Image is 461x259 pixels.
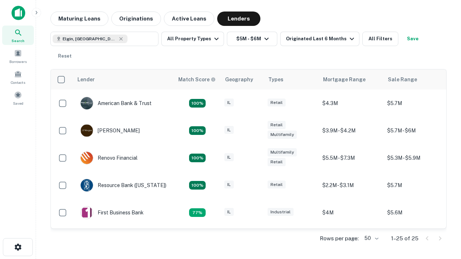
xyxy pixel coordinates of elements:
td: $5.6M [384,199,448,226]
td: $4.3M [319,90,384,117]
div: Mortgage Range [323,75,366,84]
th: Sale Range [384,69,448,90]
div: Capitalize uses an advanced AI algorithm to match your search with the best lender. The match sco... [178,76,216,83]
h6: Match Score [178,76,214,83]
th: Geography [221,69,264,90]
button: Reset [53,49,76,63]
div: First Business Bank [80,206,144,219]
button: Originations [111,12,161,26]
button: $5M - $6M [227,32,277,46]
div: [PERSON_NAME] [80,124,140,137]
td: $5.7M [384,90,448,117]
img: picture [81,124,93,137]
td: $3.1M [319,226,384,254]
iframe: Chat Widget [425,178,461,213]
th: Mortgage Range [319,69,384,90]
a: Borrowers [2,46,34,66]
span: Contacts [11,79,25,85]
td: $5.7M [384,172,448,199]
div: 50 [362,233,380,244]
td: $5.3M - $5.9M [384,144,448,172]
td: $5.1M [384,226,448,254]
img: capitalize-icon.png [12,6,25,20]
div: Multifamily [268,148,297,156]
div: Resource Bank ([US_STATE]) [80,179,166,192]
img: picture [81,152,93,164]
td: $5.7M - $6M [384,117,448,144]
td: $5.5M - $7.3M [319,144,384,172]
img: picture [81,179,93,191]
p: 1–25 of 25 [391,234,419,243]
div: Industrial [268,208,294,216]
div: Geography [225,75,253,84]
div: IL [224,126,234,134]
div: Retail [268,99,286,107]
div: Originated Last 6 Months [286,35,356,43]
a: Saved [2,88,34,108]
div: Matching Properties: 4, hasApolloMatch: undefined [189,126,206,135]
div: Matching Properties: 4, hasApolloMatch: undefined [189,154,206,162]
th: Types [264,69,319,90]
span: Borrowers [9,59,27,64]
td: $4M [319,199,384,226]
div: Types [268,75,283,84]
button: All Property Types [161,32,224,46]
button: All Filters [362,32,398,46]
div: Lender [77,75,95,84]
div: Matching Properties: 7, hasApolloMatch: undefined [189,99,206,108]
button: Save your search to get updates of matches that match your search criteria. [401,32,424,46]
button: Active Loans [164,12,214,26]
div: Retail [268,121,286,129]
div: Multifamily [268,131,297,139]
button: Maturing Loans [50,12,108,26]
th: Capitalize uses an advanced AI algorithm to match your search with the best lender. The match sco... [174,69,221,90]
span: Search [12,38,24,44]
button: Originated Last 6 Months [280,32,359,46]
div: Sale Range [388,75,417,84]
div: IL [224,208,234,216]
a: Contacts [2,67,34,87]
div: American Bank & Trust [80,97,152,110]
span: Elgin, [GEOGRAPHIC_DATA], [GEOGRAPHIC_DATA] [63,36,117,42]
div: IL [224,99,234,107]
div: Renovo Financial [80,151,138,164]
div: Matching Properties: 4, hasApolloMatch: undefined [189,181,206,190]
p: Rows per page: [320,234,359,243]
img: picture [81,206,93,219]
div: IL [224,153,234,162]
td: $3.9M - $4.2M [319,117,384,144]
img: picture [81,97,93,109]
div: Matching Properties: 3, hasApolloMatch: undefined [189,208,206,217]
div: Retail [268,181,286,189]
td: $2.2M - $3.1M [319,172,384,199]
th: Lender [73,69,174,90]
div: IL [224,181,234,189]
button: Lenders [217,12,260,26]
a: Search [2,26,34,45]
div: Retail [268,158,286,166]
span: Saved [13,100,23,106]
